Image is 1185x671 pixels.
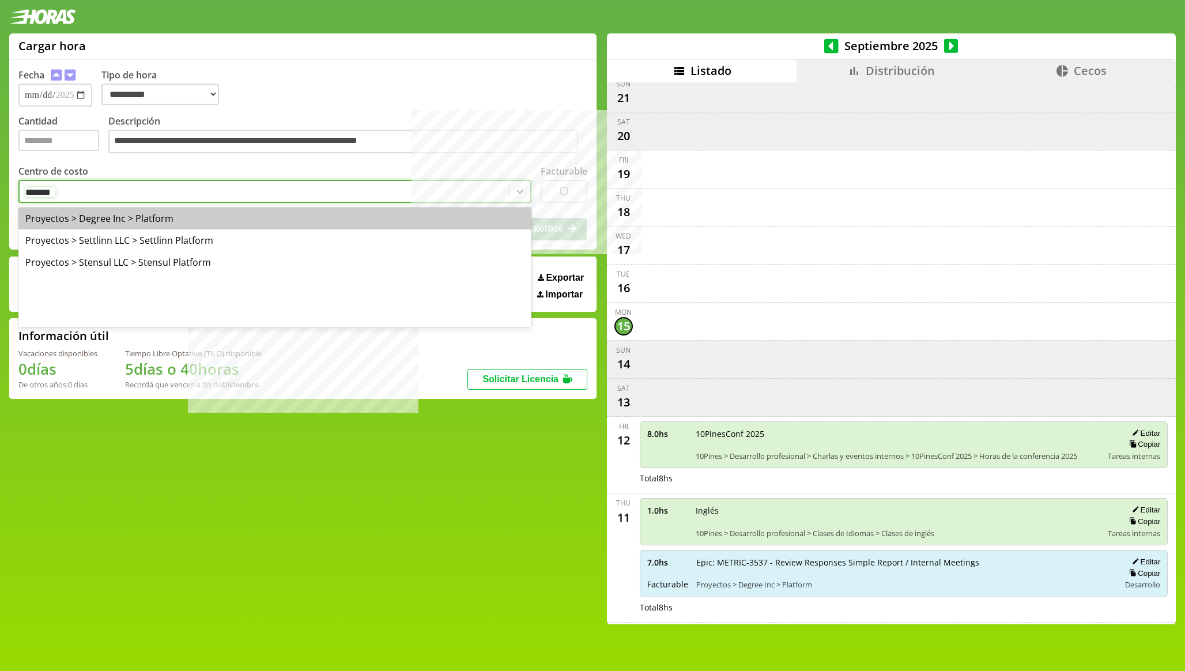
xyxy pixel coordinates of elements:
div: Sun [616,79,631,89]
div: Tue [617,269,630,279]
span: 10Pines > Desarrollo profesional > Clases de Idiomas > Clases de inglés [696,528,1100,538]
span: Distribución [866,63,935,78]
div: Sat [617,383,630,393]
div: scrollable content [607,82,1176,623]
span: Listado [690,63,731,78]
h1: 5 días o 40 horas [125,359,262,379]
div: Thu [616,193,631,203]
label: Cantidad [18,115,108,157]
input: Cantidad [18,130,99,151]
div: De otros años: 0 días [18,379,97,390]
div: 19 [614,165,633,183]
div: Sat [617,117,630,127]
div: Total 8 hs [640,602,1168,613]
div: Proyectos > Degree Inc > Platform [18,208,531,229]
span: 8.0 hs [647,428,688,439]
div: 17 [614,241,633,259]
button: Editar [1129,557,1160,567]
span: Tareas internas [1108,528,1160,538]
button: Copiar [1126,568,1160,578]
div: 18 [614,203,633,221]
b: Diciembre [222,379,259,390]
label: Descripción [108,115,587,157]
div: Mon [615,307,632,317]
div: Wed [616,231,631,241]
label: Tipo de hora [101,69,228,107]
span: Importar [545,289,583,300]
span: Solicitar Licencia [482,374,558,384]
label: Facturable [541,165,587,178]
div: 21 [614,89,633,107]
label: Fecha [18,69,44,81]
span: 10Pines > Desarrollo profesional > Charlas y eventos internos > 10PinesConf 2025 > Horas de la co... [696,451,1100,461]
textarea: Descripción [108,130,578,154]
button: Copiar [1126,517,1160,526]
h1: 0 días [18,359,97,379]
div: Fri [619,155,628,165]
button: Exportar [534,272,587,284]
span: 1.0 hs [647,505,688,516]
div: 12 [614,431,633,450]
div: Sun [616,345,631,355]
div: 14 [614,355,633,374]
select: Tipo de hora [101,84,219,105]
span: Exportar [546,273,584,283]
span: 10PinesConf 2025 [696,428,1100,439]
button: Solicitar Licencia [467,369,587,390]
span: Septiembre 2025 [839,38,944,54]
div: 16 [614,279,633,297]
div: 11 [614,508,633,526]
button: Copiar [1126,439,1160,449]
div: Proyectos > Settlinn LLC > Settlinn Platform [18,229,531,251]
img: logotipo [9,9,76,24]
div: Total 8 hs [640,473,1168,484]
h1: Cargar hora [18,38,86,54]
span: Desarrollo [1125,579,1160,590]
span: Facturable [647,579,688,590]
span: Tareas internas [1108,451,1160,461]
div: Thu [616,498,631,508]
span: Inglés [696,505,1100,516]
div: Tiempo Libre Optativo (TiLO) disponible [125,348,262,359]
span: 7.0 hs [647,557,688,568]
h2: Información útil [18,328,109,344]
div: Vacaciones disponibles [18,348,97,359]
div: Proyectos > Stensul LLC > Stensul Platform [18,251,531,273]
label: Centro de costo [18,165,88,178]
button: Editar [1129,505,1160,515]
div: 15 [614,317,633,335]
span: Cecos [1074,63,1107,78]
button: Editar [1129,428,1160,438]
div: Recordá que vencen a fin de [125,379,262,390]
span: Proyectos > Degree Inc > Platform [696,579,1112,590]
span: Epic: METRIC-3537 - Review Responses Simple Report / Internal Meetings [696,557,1112,568]
div: 13 [614,393,633,412]
div: Fri [619,421,628,431]
div: 20 [614,127,633,145]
